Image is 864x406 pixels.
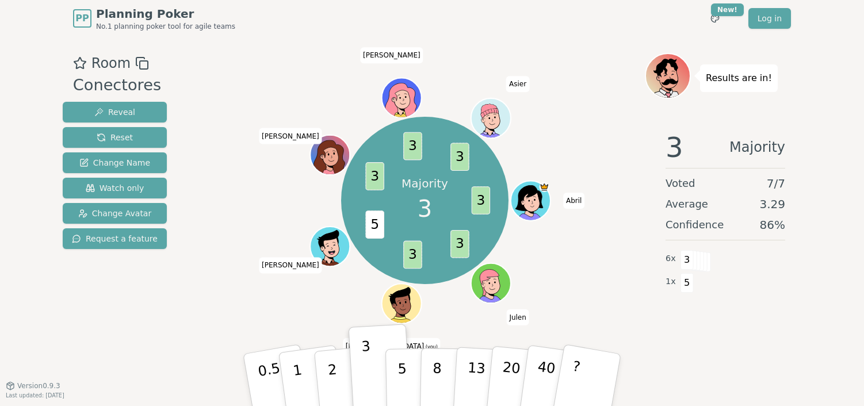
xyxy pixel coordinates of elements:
button: Reset [63,127,167,148]
button: Reveal [63,102,167,122]
span: 3 [418,191,432,226]
span: 3 [471,186,490,215]
span: Request a feature [72,233,158,244]
span: 7 / 7 [767,175,785,191]
span: 1 x [666,275,676,288]
a: Log in [748,8,791,29]
span: Click to change your name [259,257,322,273]
span: Click to change your name [563,193,584,209]
button: Change Name [63,152,167,173]
button: Add as favourite [73,53,87,74]
span: No.1 planning poker tool for agile teams [96,22,235,31]
span: 86 % [760,217,785,233]
span: Reset [97,132,133,143]
span: Click to change your name [506,309,529,325]
span: 3.29 [759,196,785,212]
span: (you) [424,344,438,349]
span: Majority [729,133,785,161]
span: Click to change your name [360,47,423,63]
span: Abril is the host [539,182,549,191]
p: Results are in! [706,70,772,86]
span: Version 0.9.3 [17,381,60,390]
button: Request a feature [63,228,167,249]
button: Watch only [63,178,167,198]
span: Room [91,53,131,74]
div: New! [711,3,744,16]
span: 3 [450,143,469,171]
span: Click to change your name [506,76,529,92]
span: PP [75,12,89,25]
p: 3 [361,338,374,401]
span: 3 [681,250,694,270]
span: Reveal [94,106,135,118]
span: 5 [365,210,384,239]
span: 3 [666,133,683,161]
div: Conectores [73,74,161,97]
p: Majority [402,175,448,191]
button: Version0.9.3 [6,381,60,390]
a: PPPlanning PokerNo.1 planning poker tool for agile teams [73,6,235,31]
span: Last updated: [DATE] [6,392,64,399]
span: Change Name [79,157,150,168]
span: 3 [365,162,384,190]
span: Average [666,196,708,212]
span: Planning Poker [96,6,235,22]
span: Voted [666,175,695,191]
span: 3 [450,230,469,258]
span: Click to change your name [259,128,322,144]
button: New! [705,8,725,29]
span: Change Avatar [78,208,152,219]
span: Confidence [666,217,724,233]
span: Click to change your name [343,338,441,354]
span: 5 [681,273,694,293]
span: 6 x [666,252,676,265]
button: Click to change your avatar [383,285,420,322]
span: 3 [403,132,422,160]
span: Watch only [86,182,144,194]
button: Change Avatar [63,203,167,224]
span: 3 [403,241,422,269]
